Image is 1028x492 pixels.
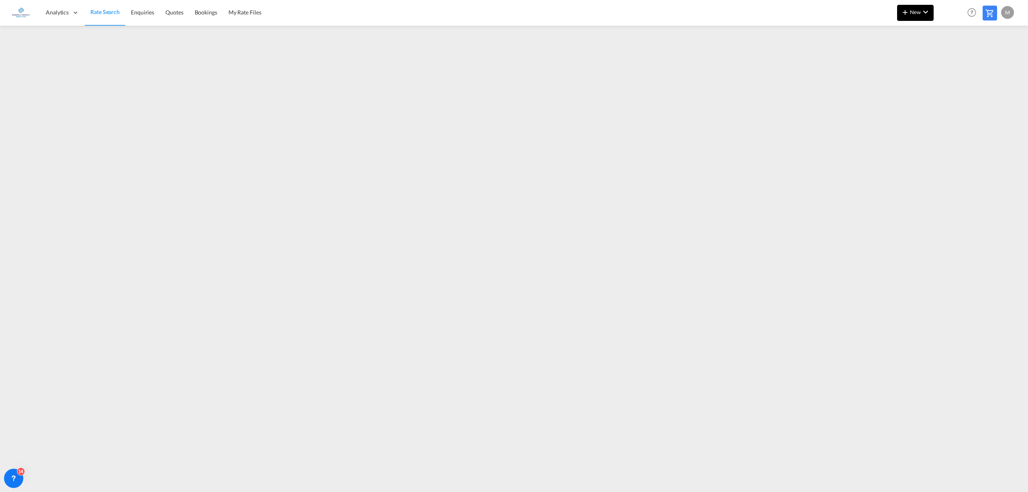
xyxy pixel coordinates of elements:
[897,5,934,21] button: icon-plus 400-fgNewicon-chevron-down
[1001,6,1014,19] div: M
[165,9,183,16] span: Quotes
[228,9,261,16] span: My Rate Files
[965,6,979,19] span: Help
[965,6,983,20] div: Help
[46,8,69,16] span: Analytics
[195,9,217,16] span: Bookings
[90,8,120,15] span: Rate Search
[12,4,30,22] img: e1326340b7c511ef854e8d6a806141ad.jpg
[921,7,930,17] md-icon: icon-chevron-down
[131,9,154,16] span: Enquiries
[900,7,910,17] md-icon: icon-plus 400-fg
[900,9,930,15] span: New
